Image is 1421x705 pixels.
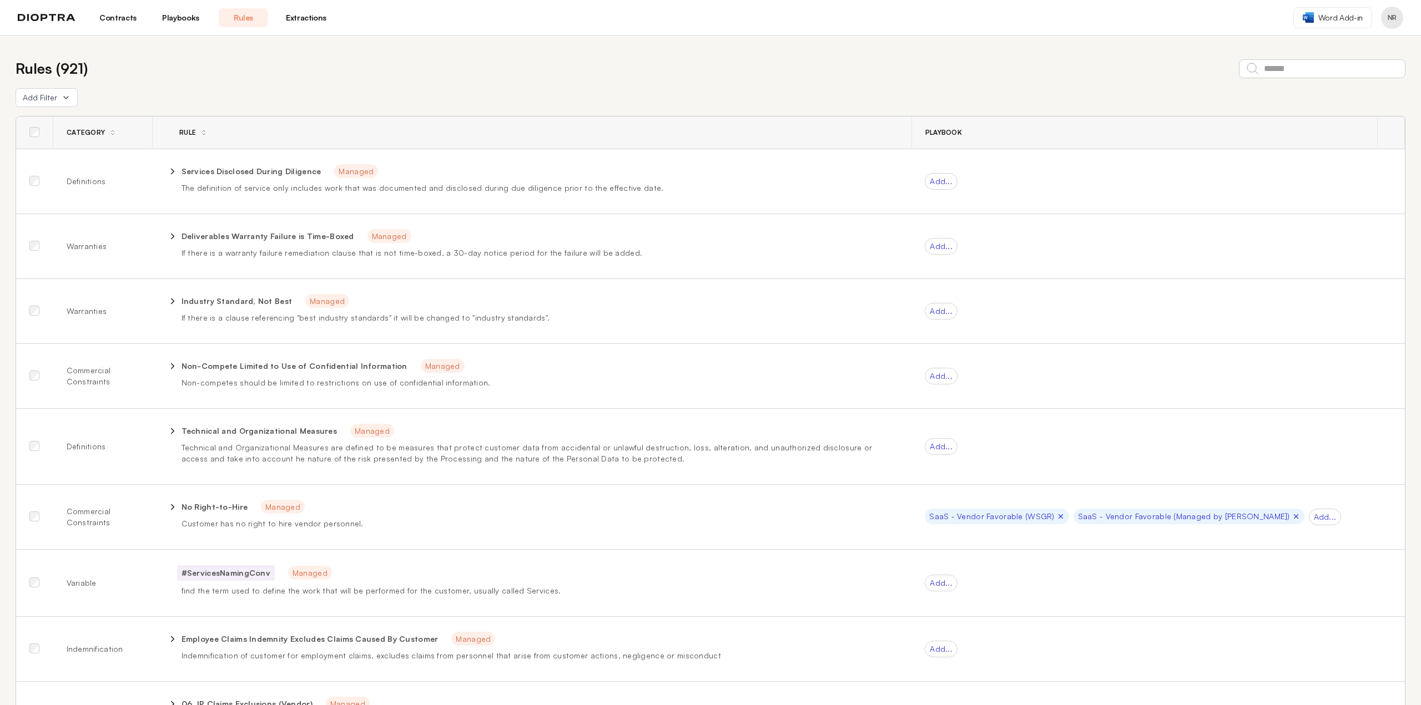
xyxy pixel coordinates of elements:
td: Warranties [53,279,153,344]
p: No Right-to-Hire [182,501,248,513]
img: word [1303,12,1314,23]
div: Add... [925,575,958,591]
p: Customer has no right to hire vendor personnel. [182,518,899,529]
div: Add... [925,641,958,657]
div: Add... [925,303,958,319]
p: If there is a clause referencing "best industry standards" it will be changed to "industry standa... [182,312,899,323]
span: Managed [305,294,349,308]
a: Playbooks [156,8,205,27]
div: Add... [1309,509,1342,525]
td: Indemnification [53,617,153,682]
span: Category [67,128,105,137]
p: Indemnification of customer for employment claims, excludes claims from personnel that arise from... [182,650,899,661]
span: Managed [350,424,394,438]
p: Employee Claims Indemnity Excludes Claims Caused By Customer [182,633,439,645]
p: find the term used to define the work that will be performed for the customer, usually called Ser... [182,585,899,596]
h2: Rules ( 921 ) [16,58,88,79]
span: Managed [421,359,465,373]
a: Word Add-in [1293,7,1372,28]
span: Managed [451,632,495,646]
span: Managed [261,500,305,514]
img: logo [18,14,75,22]
div: SaaS - Vendor Favorable (WSGR) [925,509,1069,524]
div: Add... [925,238,958,255]
div: Add... [925,438,958,455]
p: Services Disclosed During Diligence [182,166,321,177]
span: Managed [367,229,411,243]
div: Rule [166,128,196,137]
span: Playbook [925,128,962,137]
td: Variable [53,550,153,617]
a: Contracts [93,8,143,27]
td: Definitions [53,409,153,485]
button: Profile menu [1381,7,1403,29]
button: Add Filter [16,88,78,107]
td: Warranties [53,214,153,279]
td: Definitions [53,149,153,214]
td: Commercial Constraints [53,344,153,409]
p: The definition of service only includes work that was documented and disclosed during due diligen... [182,182,899,194]
p: Non-competes should be limited to restrictions on use of confidential information. [182,377,899,388]
p: If there is a warranty failure remediation clause that is not time-boxed, a 30-day notice period ... [182,247,899,258]
td: Commercial Constraints [53,485,153,550]
div: SaaS - Vendor Favorable (Managed by [PERSON_NAME]) [1074,509,1304,524]
p: Industry Standard, Not Best [182,296,293,307]
span: Managed [334,164,378,178]
div: Add... [925,173,958,190]
span: Managed [288,566,332,580]
a: Extractions [281,8,331,27]
p: Technical and Organizational Measures are defined to be measures that protect customer data from ... [182,442,899,464]
span: Word Add-in [1318,12,1363,23]
a: Rules [219,8,268,27]
p: Non-Compete Limited to Use of Confidential Information [182,361,407,372]
p: #ServicesNamingConv [177,565,275,581]
p: Deliverables Warranty Failure is Time-Boxed [182,231,354,242]
div: Add... [925,368,958,384]
p: Technical and Organizational Measures [182,425,337,437]
span: Add Filter [23,92,57,103]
